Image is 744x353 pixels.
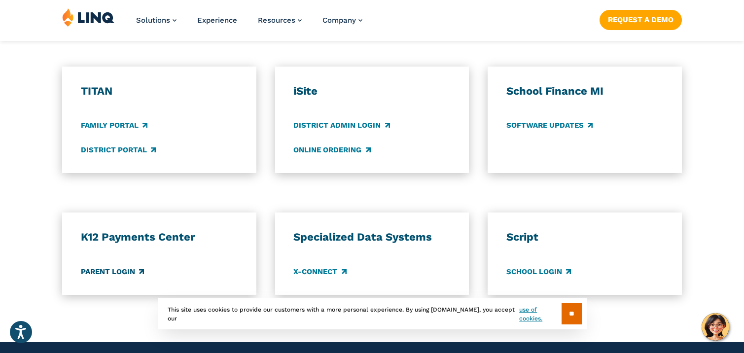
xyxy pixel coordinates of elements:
[519,305,561,323] a: use of cookies.
[81,266,144,277] a: Parent Login
[62,8,114,27] img: LINQ | K‑12 Software
[322,16,362,25] a: Company
[293,266,346,277] a: X-Connect
[293,84,450,98] h3: iSite
[258,16,302,25] a: Resources
[293,120,390,131] a: District Admin Login
[81,120,147,131] a: Family Portal
[600,10,682,30] a: Request a Demo
[506,84,663,98] h3: School Finance MI
[600,8,682,30] nav: Button Navigation
[322,16,356,25] span: Company
[293,144,370,155] a: Online Ordering
[197,16,237,25] a: Experience
[136,16,177,25] a: Solutions
[506,266,571,277] a: School Login
[136,16,170,25] span: Solutions
[136,8,362,40] nav: Primary Navigation
[81,144,156,155] a: District Portal
[81,230,238,244] h3: K12 Payments Center
[81,84,238,98] h3: TITAN
[293,230,450,244] h3: Specialized Data Systems
[702,313,729,341] button: Hello, have a question? Let’s chat.
[506,120,593,131] a: Software Updates
[506,230,663,244] h3: Script
[258,16,295,25] span: Resources
[158,298,587,329] div: This site uses cookies to provide our customers with a more personal experience. By using [DOMAIN...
